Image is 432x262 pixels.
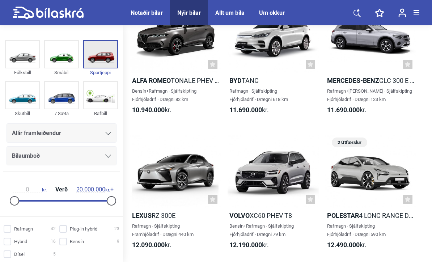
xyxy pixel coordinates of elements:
[229,241,269,249] span: kr.
[325,135,416,255] a: 2 ÚtfærslurPolestar4 Long range Dual motorRafmagn · SjálfskiptingFjórhjóladrif · Drægni 590 km12....
[228,76,318,85] h2: Tang
[44,109,79,118] div: 7 Sæta
[114,225,119,233] span: 23
[327,241,367,249] span: kr.
[12,151,40,161] span: Bílaumboð
[83,109,118,118] div: Rafbíll
[132,212,152,219] b: Lexus
[132,241,165,249] b: 12.090.000
[70,238,84,245] span: Bensín
[13,186,47,193] span: kr.
[327,223,386,237] span: Rafmagn · Sjálfskipting Fjórhjóladrif · Drægni 590 km
[130,211,221,220] h2: RZ 300e
[228,211,318,220] h2: XC60 PHEV T8
[229,212,250,219] b: Volvo
[14,225,33,233] span: Rafmagn
[117,238,119,245] span: 9
[131,9,163,16] a: Notaðir bílar
[70,225,97,233] span: Plug-in hybrid
[132,106,165,114] b: 10.940.000
[327,77,379,84] b: Mercedes-Benz
[132,241,171,249] span: kr.
[327,241,360,249] b: 12.490.000
[51,225,56,233] span: 42
[229,223,294,237] span: Bensín+Rafmagn · Sjálfskipting Fjórhjóladrif · Drægni 79 km
[229,241,262,249] b: 12.190.000
[335,138,364,147] span: 2 Útfærslur
[130,76,221,85] h2: Tonale PHEV Q4
[14,250,25,258] span: Dísel
[327,106,360,114] b: 11.690.000
[259,9,285,16] a: Um okkur
[132,88,196,102] span: Bensín+Rafmagn · Sjálfskipting Fjórhjóladrif · Drægni 82 km
[215,9,245,16] a: Allt um bíla
[327,212,359,219] b: Polestar
[132,77,171,84] b: Alfa Romeo
[229,88,288,102] span: Rafmagn · Sjálfskipting Fjórhjóladrif · Drægni 618 km
[229,106,262,114] b: 11.690.000
[12,128,61,138] span: Allir framleiðendur
[5,109,40,118] div: Skutbíll
[54,187,69,193] span: Verð
[44,68,79,77] div: Smábíl
[132,223,194,237] span: Rafmagn · Sjálfskipting Framhjóladrif · Drægni 440 km
[325,76,416,85] h2: GLC 300 e 4MATIC
[83,68,118,77] div: Sportjeppi
[398,8,406,17] img: user-login.svg
[228,135,318,255] a: VolvoXC60 PHEV T8Bensín+Rafmagn · SjálfskiptingFjórhjóladrif · Drægni 79 km12.190.000kr.
[51,238,56,245] span: 16
[5,68,40,77] div: Fólksbíll
[327,88,412,102] span: Rafmagn+[PERSON_NAME] · Sjálfskipting Fjórhjóladrif · Drægni 123 km
[130,135,221,255] a: LexusRZ 300eRafmagn · SjálfskiptingFramhjóladrif · Drægni 440 km12.090.000kr.
[327,106,367,114] span: kr.
[177,9,201,16] a: Nýir bílar
[325,211,416,220] h2: 4 Long range Dual motor
[53,250,56,258] span: 5
[229,77,242,84] b: BYD
[76,186,110,193] span: kr.
[132,106,171,114] span: kr.
[229,106,269,114] span: kr.
[14,238,27,245] span: Hybrid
